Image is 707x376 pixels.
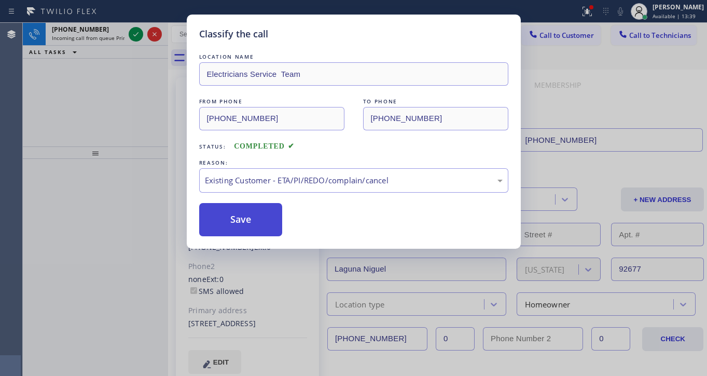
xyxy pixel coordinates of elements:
[199,51,508,62] div: LOCATION NAME
[199,157,508,168] div: REASON:
[199,203,283,236] button: Save
[363,96,508,107] div: TO PHONE
[199,143,226,150] span: Status:
[205,174,503,186] div: Existing Customer - ETA/PI/REDO/complain/cancel
[199,96,344,107] div: FROM PHONE
[363,107,508,130] input: To phone
[199,107,344,130] input: From phone
[199,27,268,41] h5: Classify the call
[234,142,294,150] span: COMPLETED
